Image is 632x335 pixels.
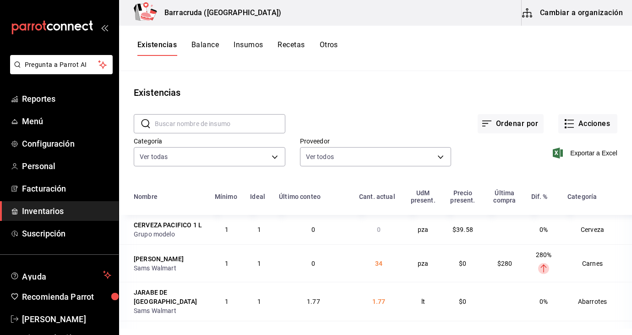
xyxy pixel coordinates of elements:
[134,306,204,315] div: Sams Walmart
[311,226,315,233] span: 0
[562,215,632,244] td: Cerveza
[22,137,111,150] span: Configuración
[22,182,111,195] span: Facturación
[25,60,98,70] span: Pregunta a Parrot AI
[404,244,442,282] td: pza
[562,282,632,321] td: Abarrotes
[134,86,180,99] div: Existencias
[134,220,202,230] div: CERVEZA PACIFICO 1 L
[558,114,617,133] button: Acciones
[22,93,111,105] span: Reportes
[225,260,229,267] span: 1
[134,138,285,144] label: Categoría
[215,193,237,200] div: Mínimo
[459,260,466,267] span: $0
[234,40,263,56] button: Insumos
[134,230,204,239] div: Grupo modelo
[567,193,597,200] div: Categoría
[536,251,552,258] span: 280%
[279,193,321,200] div: Último conteo
[562,244,632,282] td: Carnes
[257,226,261,233] span: 1
[307,298,320,305] span: 1.77
[478,114,544,133] button: Ordenar por
[306,152,334,161] span: Ver todos
[137,40,338,56] div: navigation tabs
[22,115,111,127] span: Menú
[257,298,261,305] span: 1
[372,298,386,305] span: 1.77
[311,260,315,267] span: 0
[377,226,381,233] span: 0
[497,260,512,267] span: $280
[278,40,305,56] button: Recetas
[320,40,338,56] button: Otros
[134,288,204,306] div: JARABE DE [GEOGRAPHIC_DATA]
[555,148,617,159] button: Exportar a Excel
[22,227,111,240] span: Suscripción
[101,24,108,31] button: open_drawer_menu
[22,269,99,280] span: Ayuda
[225,226,229,233] span: 1
[140,152,168,161] span: Ver todas
[452,226,473,233] span: $39.58
[375,260,382,267] span: 34
[191,40,219,56] button: Balance
[157,7,281,18] h3: Barracruda ([GEOGRAPHIC_DATA])
[22,291,111,303] span: Recomienda Parrot
[134,254,184,264] div: [PERSON_NAME]
[404,282,442,321] td: lt
[489,189,520,204] div: Última compra
[531,193,548,200] div: Dif. %
[155,115,285,133] input: Buscar nombre de insumo
[539,298,548,305] span: 0%
[22,205,111,217] span: Inventarios
[404,215,442,244] td: pza
[300,138,452,144] label: Proveedor
[22,313,111,325] span: [PERSON_NAME]
[359,193,395,200] div: Cant. actual
[225,298,229,305] span: 1
[137,40,177,56] button: Existencias
[459,298,466,305] span: $0
[10,55,113,74] button: Pregunta a Parrot AI
[257,260,261,267] span: 1
[250,193,265,200] div: Ideal
[539,226,548,233] span: 0%
[447,189,478,204] div: Precio present.
[22,160,111,172] span: Personal
[134,193,158,200] div: Nombre
[6,66,113,76] a: Pregunta a Parrot AI
[134,264,204,273] div: Sams Walmart
[410,189,436,204] div: UdM present.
